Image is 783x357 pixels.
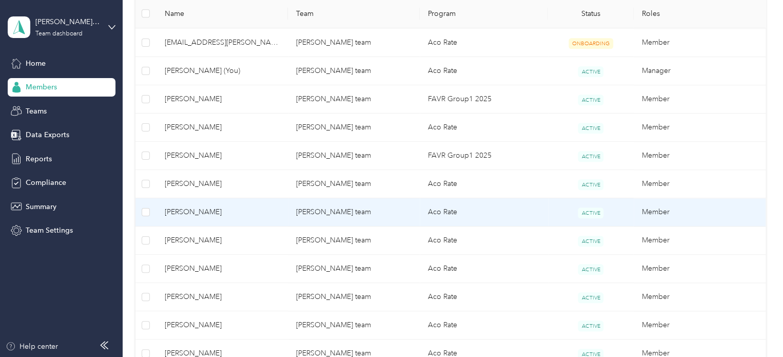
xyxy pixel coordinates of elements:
[288,283,420,311] td: Andra Morrison's team
[420,283,548,311] td: Aco Rate
[578,321,603,331] span: ACTIVE
[634,170,766,198] td: Member
[288,85,420,114] td: Andra Morrison's team
[420,85,548,114] td: FAVR Group1 2025
[578,179,603,190] span: ACTIVE
[288,114,420,142] td: Andra Morrison's team
[156,170,288,198] td: Emilia Ramirez
[165,235,280,246] span: [PERSON_NAME]
[420,198,548,227] td: Aco Rate
[156,57,288,85] td: Andra Morrison (You)
[288,57,420,85] td: Andra Morrison's team
[26,177,66,188] span: Compliance
[420,227,548,255] td: Aco Rate
[634,142,766,170] td: Member
[634,114,766,142] td: Member
[165,37,280,48] span: [EMAIL_ADDRESS][PERSON_NAME][DOMAIN_NAME]
[156,85,288,114] td: David A. Friece
[165,10,280,18] span: Name
[634,283,766,311] td: Member
[26,129,69,140] span: Data Exports
[156,311,288,340] td: Robin Harmon
[578,151,603,162] span: ACTIVE
[578,264,603,275] span: ACTIVE
[156,142,288,170] td: Diane R. Petersen
[420,255,548,283] td: Aco Rate
[156,29,288,57] td: lalderman@acosta.com
[288,311,420,340] td: Andra Morrison's team
[634,227,766,255] td: Member
[578,292,603,303] span: ACTIVE
[26,82,57,92] span: Members
[634,85,766,114] td: Member
[288,227,420,255] td: Andra Morrison's team
[165,150,280,161] span: [PERSON_NAME]
[26,154,52,164] span: Reports
[26,58,46,69] span: Home
[288,29,420,57] td: Andra Morrison's team
[288,170,420,198] td: Andra Morrison's team
[165,206,280,218] span: [PERSON_NAME]
[6,341,58,352] button: Help center
[420,142,548,170] td: FAVR Group1 2025
[578,208,603,218] span: ACTIVE
[288,255,420,283] td: Andra Morrison's team
[634,255,766,283] td: Member
[569,38,613,49] span: ONBOARDING
[26,106,47,117] span: Teams
[288,142,420,170] td: Andra Morrison's team
[634,198,766,227] td: Member
[420,311,548,340] td: Aco Rate
[420,57,548,85] td: Aco Rate
[634,29,766,57] td: Member
[156,114,288,142] td: Leslie Paulsen
[548,29,634,57] td: ONBOARDING
[156,255,288,283] td: Frankie Alvarez
[165,65,280,77] span: [PERSON_NAME] (You)
[420,170,548,198] td: Aco Rate
[726,299,783,357] iframe: Everlance-gr Chat Button Frame
[578,236,603,247] span: ACTIVE
[578,123,603,134] span: ACTIVE
[26,201,56,212] span: Summary
[35,16,100,27] div: [PERSON_NAME] team
[156,227,288,255] td: Sophia Carlson
[165,263,280,274] span: [PERSON_NAME]
[35,31,83,37] div: Team dashboard
[165,291,280,303] span: [PERSON_NAME]
[420,114,548,142] td: Aco Rate
[165,122,280,133] span: [PERSON_NAME]
[165,178,280,190] span: [PERSON_NAME]
[26,225,73,236] span: Team Settings
[634,57,766,85] td: Manager
[578,95,603,105] span: ACTIVE
[165,320,280,331] span: [PERSON_NAME]
[165,93,280,105] span: [PERSON_NAME]
[288,198,420,227] td: Andra Morrison's team
[156,198,288,227] td: Priscilla Antuna
[156,283,288,311] td: Josh Knopf
[420,29,548,57] td: Aco Rate
[578,66,603,77] span: ACTIVE
[634,311,766,340] td: Member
